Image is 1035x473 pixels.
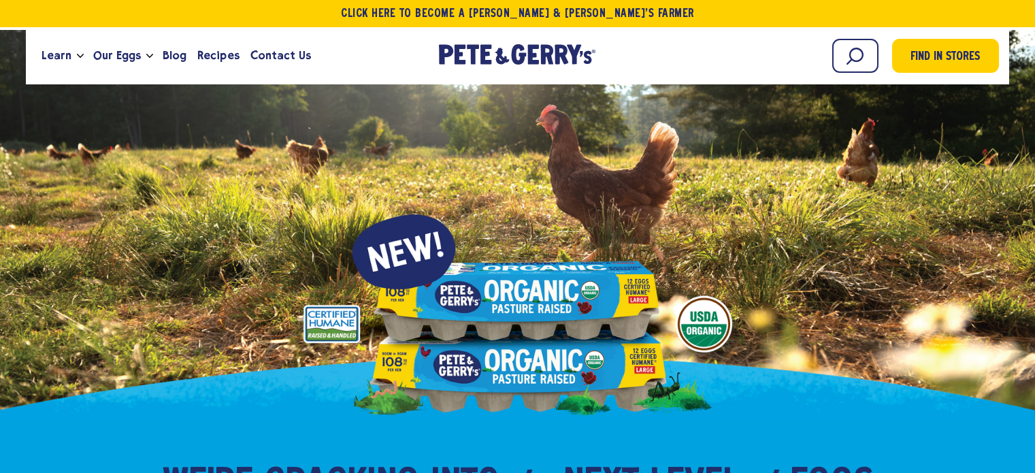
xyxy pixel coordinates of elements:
[832,39,878,73] input: Search
[77,54,84,59] button: Open the dropdown menu for Learn
[197,47,239,64] span: Recipes
[163,47,186,64] span: Blog
[910,48,980,67] span: Find in Stores
[36,37,77,74] a: Learn
[146,54,153,59] button: Open the dropdown menu for Our Eggs
[42,47,71,64] span: Learn
[892,39,999,73] a: Find in Stores
[250,47,311,64] span: Contact Us
[245,37,316,74] a: Contact Us
[88,37,146,74] a: Our Eggs
[157,37,192,74] a: Blog
[192,37,244,74] a: Recipes
[93,47,141,64] span: Our Eggs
